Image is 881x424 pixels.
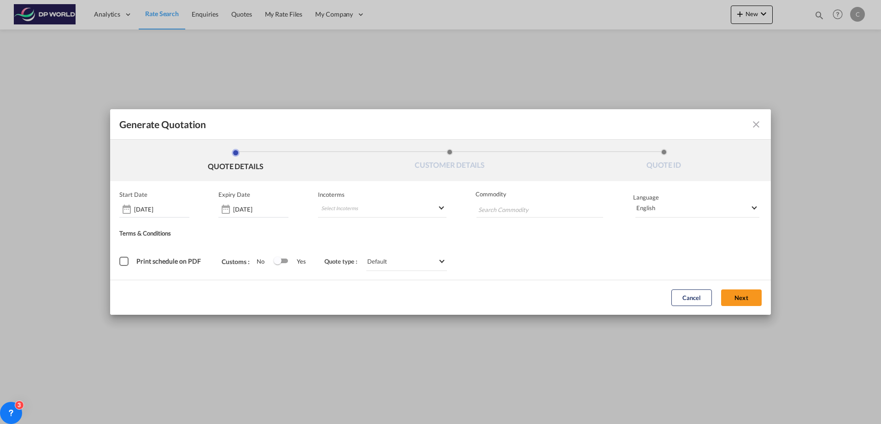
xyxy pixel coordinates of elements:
input: Expiry date [233,206,288,213]
span: Yes [288,258,306,265]
li: CUSTOMER DETAILS [343,149,557,174]
span: Incoterms [318,191,446,198]
input: Start date [134,206,189,213]
span: Language [633,194,659,201]
span: Generate Quotation [119,118,206,130]
md-icon: icon-close fg-AAA8AD cursor m-0 [751,119,762,130]
md-select: Select Incoterms [318,201,446,218]
md-checkbox: Print schedule on PDF [119,257,203,266]
li: QUOTE DETAILS [129,149,343,174]
span: No [257,258,274,265]
div: Terms & Conditions [119,230,440,241]
span: Commodity [476,190,604,198]
md-chips-wrap: Chips container with autocompletion. Enter the text area, type text to search, and then use the u... [476,201,603,217]
p: Start Date [119,191,147,198]
div: Default [367,258,387,265]
span: Quote type : [324,258,364,265]
md-switch: Switch 1 [274,254,288,268]
p: Expiry Date [218,191,250,198]
button: Cancel [671,289,712,306]
input: Search Commodity [478,202,565,217]
li: QUOTE ID [557,149,771,174]
md-dialog: Generate QuotationQUOTE ... [110,109,771,315]
span: Customs : [222,258,257,265]
span: Print schedule on PDF [136,257,201,265]
button: Next [721,289,762,306]
div: English [636,204,655,212]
